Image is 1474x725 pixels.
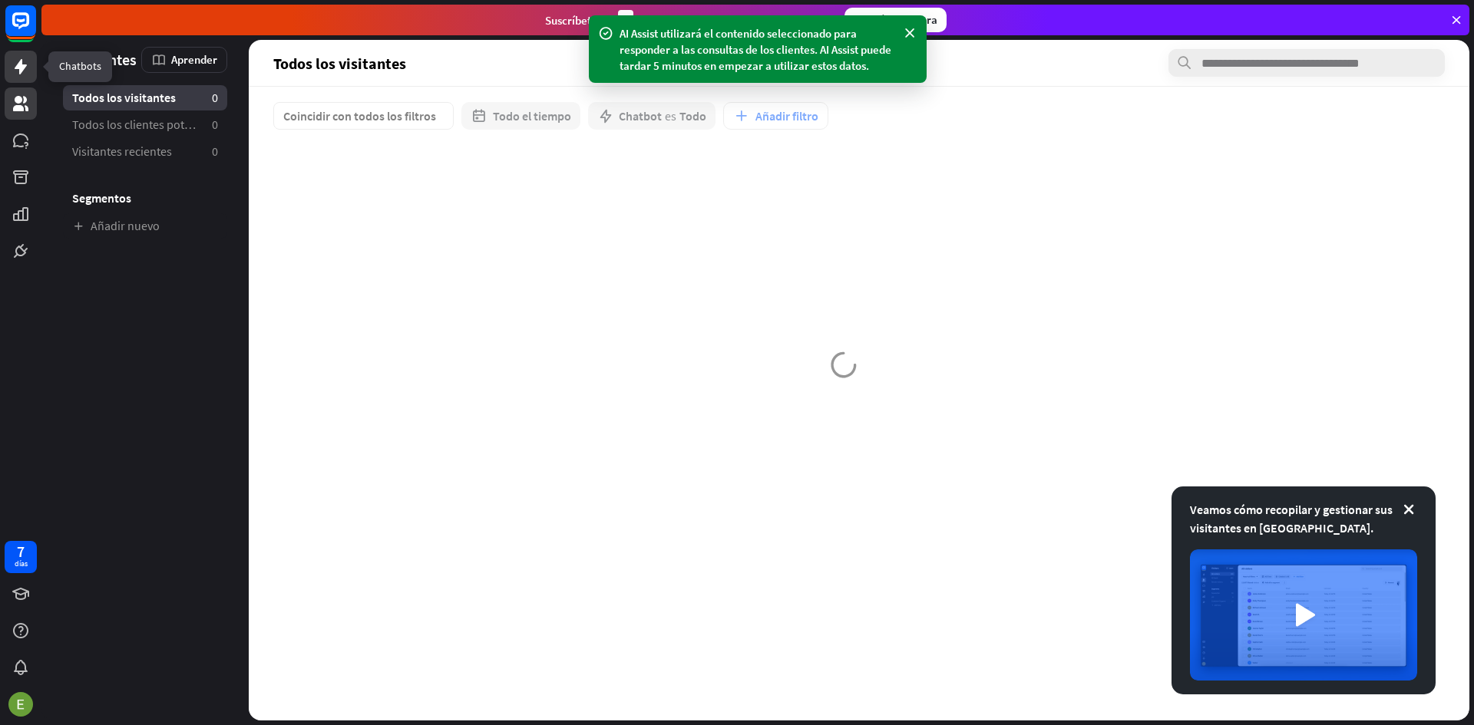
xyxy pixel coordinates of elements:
[623,13,629,28] font: 3
[63,139,227,164] a: Visitantes recientes 0
[5,541,37,573] a: 7 días
[72,143,172,159] font: Visitantes recientes
[17,542,25,561] font: 7
[91,218,160,233] font: Añadir nuevo
[72,190,131,206] font: Segmentos
[640,13,832,28] font: días para obtener tu primer mes por $1
[12,6,58,52] button: Abrir el widget de chat LiveChat
[171,52,217,67] font: Aprender
[15,559,28,568] font: días
[1190,549,1417,681] img: imagen
[63,112,227,137] a: Todos los clientes potenciales 0
[620,26,891,73] font: AI Assist utilizará el contenido seleccionado para responder a las consultas de los clientes. AI ...
[273,54,406,73] font: Todos los visitantes
[72,90,176,105] font: Todos los visitantes
[1190,502,1393,536] font: Veamos cómo recopilar y gestionar sus visitantes en [GEOGRAPHIC_DATA].
[72,117,226,132] font: Todos los clientes potenciales
[212,117,218,132] font: 0
[854,12,937,27] font: Suscríbete ahora
[545,13,612,28] font: Suscríbete en
[72,50,137,69] font: Visitantes
[212,143,218,159] font: 0
[212,90,218,105] font: 0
